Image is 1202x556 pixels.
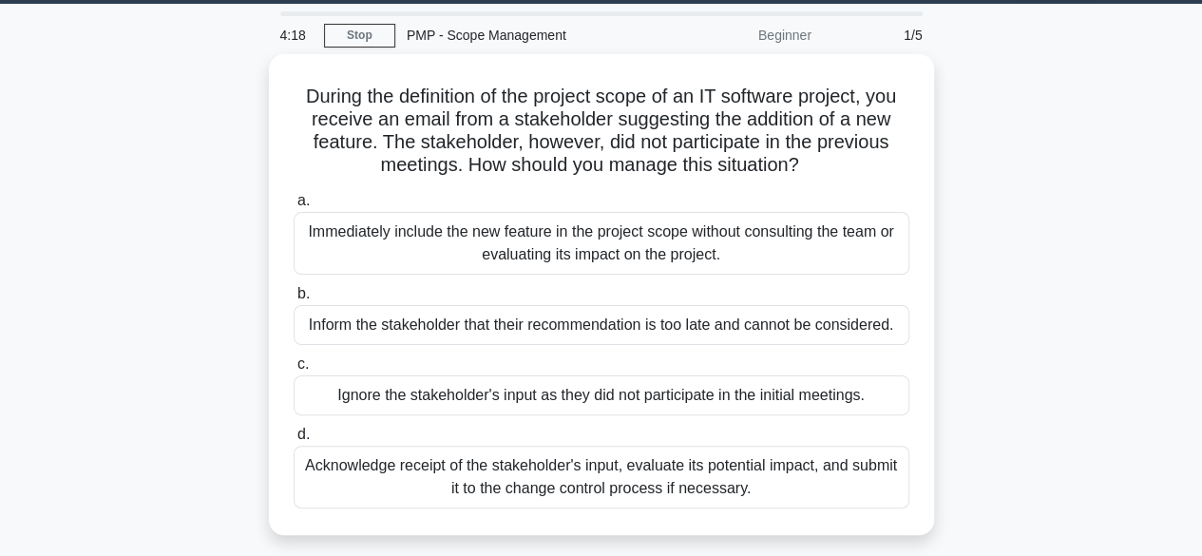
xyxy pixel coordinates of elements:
div: Beginner [657,16,823,54]
div: 1/5 [823,16,934,54]
span: b. [297,285,310,301]
div: Ignore the stakeholder's input as they did not participate in the initial meetings. [294,375,909,415]
h5: During the definition of the project scope of an IT software project, you receive an email from a... [292,85,911,178]
div: Acknowledge receipt of the stakeholder's input, evaluate its potential impact, and submit it to t... [294,446,909,508]
div: PMP - Scope Management [395,16,657,54]
div: 4:18 [269,16,324,54]
span: a. [297,192,310,208]
a: Stop [324,24,395,48]
div: Inform the stakeholder that their recommendation is too late and cannot be considered. [294,305,909,345]
div: Immediately include the new feature in the project scope without consulting the team or evaluatin... [294,212,909,275]
span: d. [297,426,310,442]
span: c. [297,355,309,372]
